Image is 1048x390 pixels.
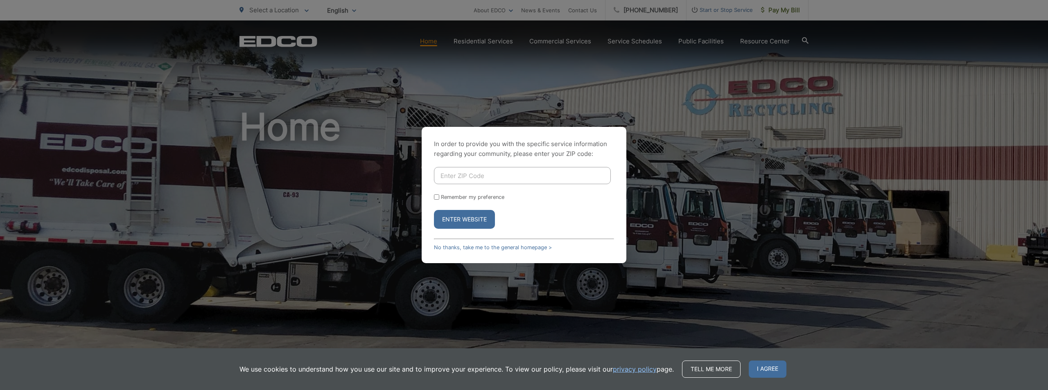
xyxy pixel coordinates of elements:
p: We use cookies to understand how you use our site and to improve your experience. To view our pol... [239,364,674,374]
label: Remember my preference [441,194,504,200]
a: privacy policy [613,364,657,374]
button: Enter Website [434,210,495,229]
a: No thanks, take me to the general homepage > [434,244,552,250]
span: I agree [749,361,786,378]
input: Enter ZIP Code [434,167,611,184]
a: Tell me more [682,361,741,378]
p: In order to provide you with the specific service information regarding your community, please en... [434,139,614,159]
